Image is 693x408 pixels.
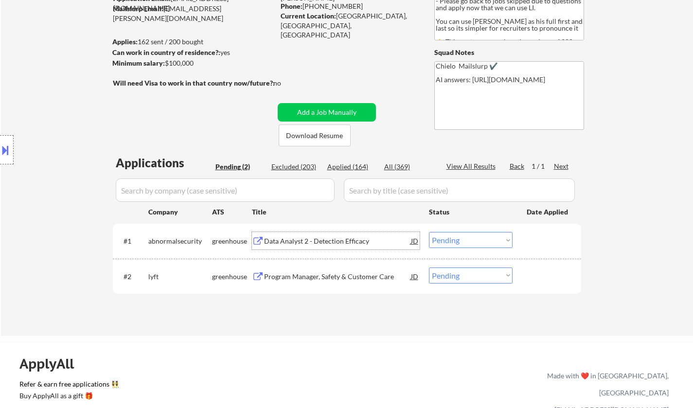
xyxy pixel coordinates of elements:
[264,272,411,282] div: Program Manager, Safety & Customer Care
[252,207,420,217] div: Title
[212,272,252,282] div: greenhouse
[148,272,212,282] div: lyft
[112,48,271,57] div: yes
[446,161,498,171] div: View All Results
[527,207,569,217] div: Date Applied
[429,203,513,220] div: Status
[278,103,376,122] button: Add a Job Manually
[124,272,141,282] div: #2
[264,236,411,246] div: Data Analyst 2 - Detection Efficacy
[532,161,554,171] div: 1 / 1
[112,37,138,46] strong: Applies:
[271,162,320,172] div: Excluded (203)
[116,178,335,202] input: Search by company (case sensitive)
[384,162,433,172] div: All (369)
[410,232,420,249] div: JD
[19,391,117,403] a: Buy ApplyAll as a gift 🎁
[510,161,525,171] div: Back
[19,392,117,399] div: Buy ApplyAll as a gift 🎁
[112,37,274,47] div: 162 sent / 200 bought
[434,48,584,57] div: Squad Notes
[543,367,669,401] div: Made with ❤️ in [GEOGRAPHIC_DATA], [GEOGRAPHIC_DATA]
[19,381,344,391] a: Refer & earn free applications 👯‍♀️
[148,207,212,217] div: Company
[281,11,418,40] div: [GEOGRAPHIC_DATA], [GEOGRAPHIC_DATA], [GEOGRAPHIC_DATA]
[215,162,264,172] div: Pending (2)
[113,4,274,23] div: [EMAIL_ADDRESS][PERSON_NAME][DOMAIN_NAME]
[112,58,274,68] div: $100,000
[148,236,212,246] div: abnormalsecurity
[212,236,252,246] div: greenhouse
[19,355,85,372] div: ApplyAll
[344,178,575,202] input: Search by title (case sensitive)
[281,1,418,11] div: [PHONE_NUMBER]
[327,162,376,172] div: Applied (164)
[212,207,252,217] div: ATS
[281,2,302,10] strong: Phone:
[273,78,301,88] div: no
[113,79,275,87] strong: Will need Visa to work in that country now/future?:
[112,48,220,56] strong: Can work in country of residence?:
[554,161,569,171] div: Next
[410,267,420,285] div: JD
[113,4,163,13] strong: Mailslurp Email:
[281,12,336,20] strong: Current Location:
[279,124,351,146] button: Download Resume
[124,236,141,246] div: #1
[112,59,165,67] strong: Minimum salary:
